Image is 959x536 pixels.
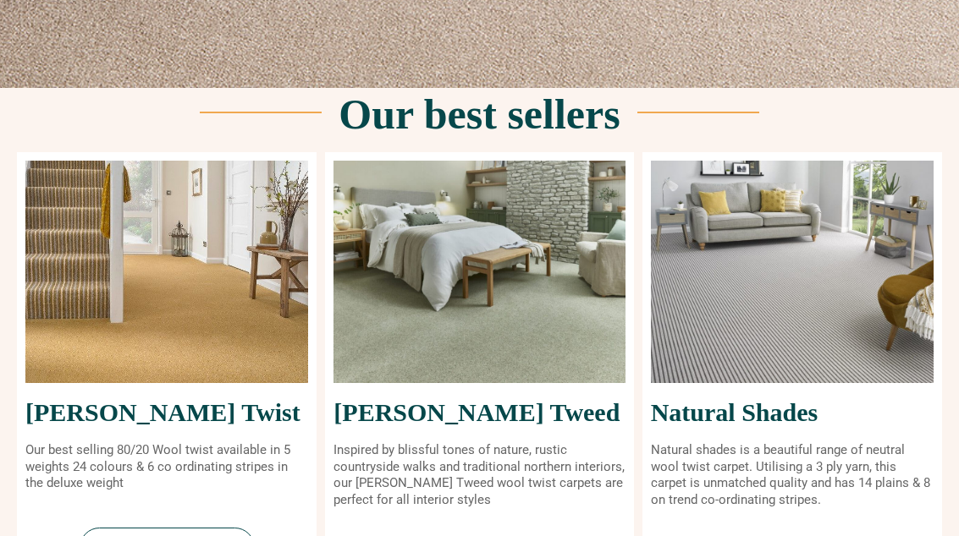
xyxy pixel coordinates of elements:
h2: [PERSON_NAME] Twist [25,400,308,425]
p: Inspired by blissful tones of nature, rustic countryside walks and traditional northern interiors... [333,442,625,508]
h2: [PERSON_NAME] Tweed [333,400,625,425]
h2: Our best sellers [339,93,620,135]
h2: Natural Shades [651,400,934,425]
p: Natural shades is a beautiful range of neutral wool twist carpet. Utilising a 3 ply yarn, this ca... [651,442,934,508]
p: Our best selling 80/20 Wool twist available in 5 weights 24 colours & 6 co ordinating stripes in ... [25,442,308,492]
